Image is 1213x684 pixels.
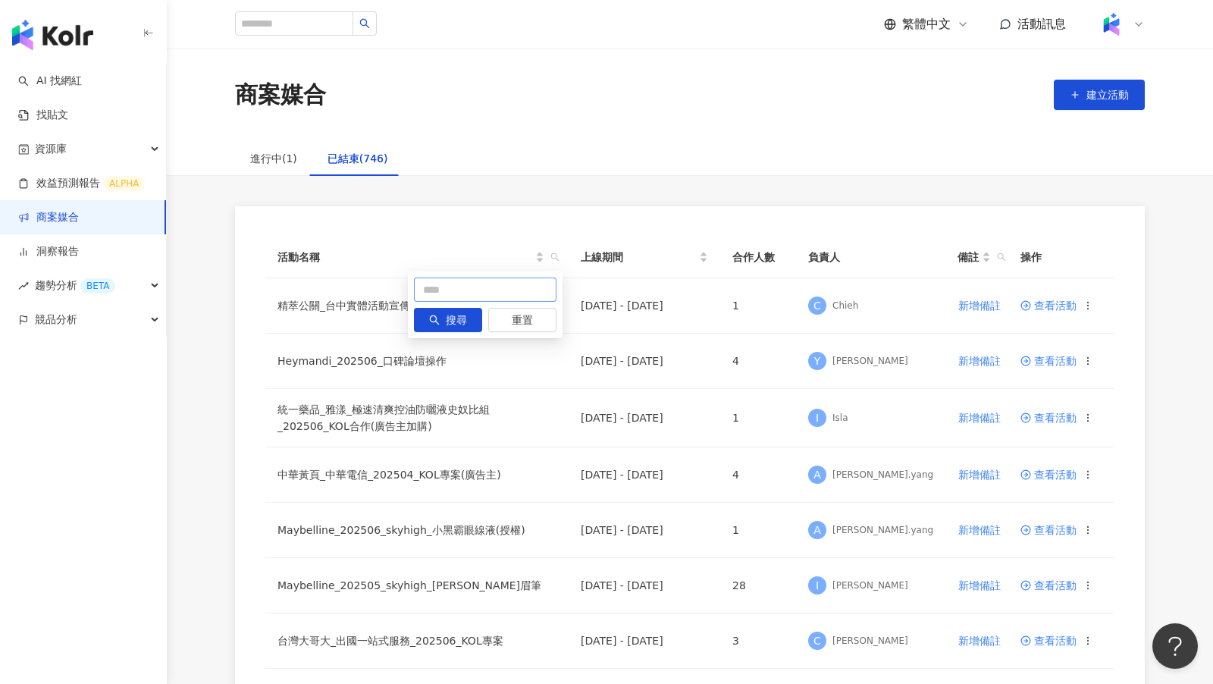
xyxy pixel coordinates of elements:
a: 查看活動 [1020,300,1077,311]
div: [PERSON_NAME] [832,579,908,592]
span: search [997,253,1006,262]
div: 進行中(1) [250,150,297,167]
th: 活動名稱 [265,237,569,278]
th: 上線期間 [569,237,720,278]
td: 28 [720,558,796,613]
div: [PERSON_NAME].yang [832,469,933,482]
span: 新增備註 [958,469,1001,481]
div: [PERSON_NAME] [832,355,908,368]
td: Maybelline_202505_skyhigh_[PERSON_NAME]眉筆 [265,558,569,613]
span: 資源庫 [35,132,67,166]
span: search [359,18,370,29]
td: 精萃公關_台中實體活動宣傳_202507_KOC限時動態專案 [265,278,569,334]
td: Maybelline_202506_skyhigh_小黑霸眼線液(授權) [265,503,569,558]
span: 新增備註 [958,412,1001,424]
td: 中華黃頁_中華電信_202504_KOL專案(廣告主) [265,447,569,503]
div: Chieh [832,300,858,312]
th: 合作人數 [720,237,796,278]
span: 活動訊息 [1017,17,1066,31]
span: I [816,409,819,426]
a: 查看活動 [1020,525,1077,535]
button: 新增備註 [958,460,1001,490]
a: 查看活動 [1020,580,1077,591]
button: 新增備註 [958,346,1001,376]
span: A [813,466,821,483]
a: 查看活動 [1020,635,1077,646]
div: 商案媒合 [235,79,326,111]
th: 負責人 [796,237,945,278]
td: 台灣大哥大_出國一站式服務_202506_KOL專案 [265,613,569,669]
a: 商案媒合 [18,210,79,225]
span: 搜尋 [446,309,467,333]
span: search [429,315,440,325]
span: rise [18,281,29,291]
span: 新增備註 [958,635,1001,647]
a: 洞察報告 [18,244,79,259]
td: 1 [720,389,796,447]
span: 新增備註 [958,524,1001,536]
button: 搜尋 [414,308,482,332]
th: 操作 [1008,237,1114,278]
button: 新增備註 [958,626,1001,656]
span: 新增備註 [958,300,1001,312]
button: 新增備註 [958,290,1001,321]
button: 新增備註 [958,570,1001,601]
td: [DATE] - [DATE] [569,278,720,334]
div: Isla [832,412,848,425]
span: search [994,246,1009,268]
a: 查看活動 [1020,356,1077,366]
span: 新增備註 [958,355,1001,367]
span: 趨勢分析 [35,268,115,303]
img: Kolr%20app%20icon%20%281%29.png [1097,10,1126,39]
td: 4 [720,334,796,389]
div: BETA [80,278,115,293]
td: 3 [720,613,796,669]
a: searchAI 找網紅 [18,74,82,89]
th: 備註 [945,237,1015,278]
iframe: Help Scout Beacon - Open [1152,623,1198,669]
span: search [547,246,563,268]
img: logo [12,20,93,50]
td: 1 [720,278,796,334]
span: 新增備註 [958,579,1001,591]
span: 繁體中文 [902,16,951,33]
td: 統一藥品_雅漾_極速清爽控油防曬液史奴比組_202506_KOL合作(廣告主加購) [265,389,569,447]
td: [DATE] - [DATE] [569,503,720,558]
div: [PERSON_NAME] [832,635,908,648]
span: search [550,253,559,262]
span: 重置 [512,309,533,333]
span: I [816,577,819,594]
span: 備註 [958,249,979,265]
td: [DATE] - [DATE] [569,334,720,389]
button: 重置 [488,308,556,332]
td: Heymandi_202506_口碑論壇操作 [265,334,569,389]
td: 4 [720,447,796,503]
a: 找貼文 [18,108,68,123]
td: [DATE] - [DATE] [569,613,720,669]
span: Y [814,353,821,369]
td: [DATE] - [DATE] [569,447,720,503]
span: C [813,297,821,314]
a: 效益預測報告ALPHA [18,176,145,191]
td: [DATE] - [DATE] [569,389,720,447]
span: 活動名稱 [277,249,532,265]
a: 查看活動 [1020,413,1077,423]
span: A [813,522,821,538]
span: 上線期間 [581,249,696,265]
a: 查看活動 [1020,469,1077,480]
td: 1 [720,503,796,558]
button: 新增備註 [958,515,1001,545]
td: [DATE] - [DATE] [569,558,720,613]
span: 競品分析 [35,303,77,337]
a: 建立活動 [1054,80,1145,110]
div: 已結束(746) [328,150,388,167]
span: 建立活動 [1086,89,1129,101]
span: C [813,632,821,649]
